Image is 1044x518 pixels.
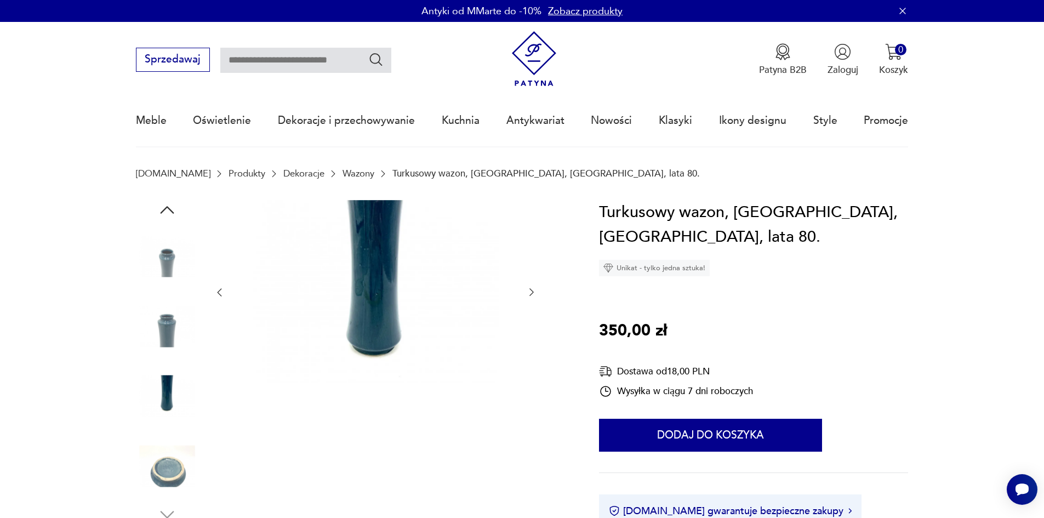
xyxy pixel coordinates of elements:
p: Koszyk [879,64,908,76]
img: Ikona koszyka [885,43,902,60]
img: Ikonka użytkownika [834,43,851,60]
img: Zdjęcie produktu Turkusowy wazon, Bolesławiec, Polska, lata 80. [136,365,198,428]
img: Patyna - sklep z meblami i dekoracjami vintage [506,31,562,87]
a: Oświetlenie [193,95,251,146]
a: Promocje [864,95,908,146]
button: Dodaj do koszyka [599,419,822,452]
a: Meble [136,95,167,146]
a: Ikona medaluPatyna B2B [759,43,807,76]
a: Antykwariat [506,95,564,146]
a: Nowości [591,95,632,146]
img: Zdjęcie produktu Turkusowy wazon, Bolesławiec, Polska, lata 80. [136,295,198,357]
img: Ikona diamentu [603,263,613,273]
h1: Turkusowy wazon, [GEOGRAPHIC_DATA], [GEOGRAPHIC_DATA], lata 80. [599,200,908,250]
a: [DOMAIN_NAME] [136,168,210,179]
p: Turkusowy wazon, [GEOGRAPHIC_DATA], [GEOGRAPHIC_DATA], lata 80. [392,168,700,179]
p: 350,00 zł [599,318,667,344]
a: Produkty [229,168,265,179]
img: Zdjęcie produktu Turkusowy wazon, Bolesławiec, Polska, lata 80. [136,225,198,288]
a: Dekoracje i przechowywanie [278,95,415,146]
a: Sprzedawaj [136,56,210,65]
a: Dekoracje [283,168,324,179]
img: Ikona strzałki w prawo [848,508,852,514]
a: Style [813,95,837,146]
button: [DOMAIN_NAME] gwarantuje bezpieczne zakupy [609,504,852,518]
img: Zdjęcie produktu Turkusowy wazon, Bolesławiec, Polska, lata 80. [238,200,513,383]
p: Zaloguj [828,64,858,76]
div: Dostawa od 18,00 PLN [599,365,753,378]
a: Klasyki [659,95,692,146]
button: Sprzedawaj [136,48,210,72]
button: 0Koszyk [879,43,908,76]
iframe: Smartsupp widget button [1007,474,1037,505]
img: Ikona medalu [774,43,791,60]
p: Antyki od MMarte do -10% [421,4,541,18]
div: Unikat - tylko jedna sztuka! [599,260,710,276]
div: 0 [895,44,906,55]
a: Ikony designu [719,95,786,146]
img: Zdjęcie produktu Turkusowy wazon, Bolesławiec, Polska, lata 80. [136,435,198,497]
img: Ikona certyfikatu [609,505,620,516]
img: Ikona dostawy [599,365,612,378]
div: Wysyłka w ciągu 7 dni roboczych [599,385,753,398]
a: Zobacz produkty [548,4,623,18]
a: Kuchnia [442,95,480,146]
p: Patyna B2B [759,64,807,76]
button: Patyna B2B [759,43,807,76]
button: Zaloguj [828,43,858,76]
button: Szukaj [368,52,384,67]
a: Wazony [343,168,374,179]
